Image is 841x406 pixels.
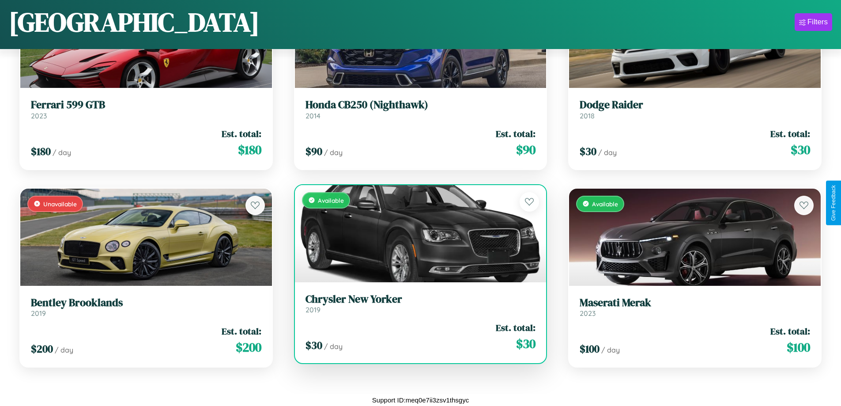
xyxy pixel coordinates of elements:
span: 2019 [305,305,321,314]
button: Filters [795,13,832,31]
span: 2023 [31,111,47,120]
span: $ 90 [516,141,536,159]
span: Available [592,200,618,208]
span: / day [55,345,73,354]
span: 2023 [580,309,596,318]
a: Ferrari 599 GTB2023 [31,99,261,120]
h3: Dodge Raider [580,99,810,111]
span: $ 200 [31,341,53,356]
span: Est. total: [222,325,261,338]
span: 2018 [580,111,595,120]
span: $ 200 [236,338,261,356]
span: Est. total: [770,325,810,338]
span: $ 90 [305,144,322,159]
span: / day [324,148,343,157]
h3: Bentley Brooklands [31,296,261,309]
span: $ 100 [580,341,600,356]
span: $ 180 [238,141,261,159]
span: $ 180 [31,144,51,159]
span: Est. total: [496,321,536,334]
a: Bentley Brooklands2019 [31,296,261,318]
div: Give Feedback [830,185,837,221]
a: Dodge Raider2018 [580,99,810,120]
span: 2019 [31,309,46,318]
span: Unavailable [43,200,77,208]
h3: Ferrari 599 GTB [31,99,261,111]
span: Est. total: [222,127,261,140]
span: $ 100 [787,338,810,356]
span: $ 30 [580,144,596,159]
span: 2014 [305,111,321,120]
span: / day [324,342,343,351]
div: Filters [807,18,828,27]
h3: Honda CB250 (Nighthawk) [305,99,536,111]
a: Chrysler New Yorker2019 [305,293,536,315]
p: Support ID: meq0e7ii3zsv1thsgyc [372,394,469,406]
h3: Maserati Merak [580,296,810,309]
span: $ 30 [791,141,810,159]
span: Est. total: [770,127,810,140]
span: Est. total: [496,127,536,140]
h3: Chrysler New Yorker [305,293,536,306]
a: Maserati Merak2023 [580,296,810,318]
span: / day [53,148,71,157]
a: Honda CB250 (Nighthawk)2014 [305,99,536,120]
span: / day [601,345,620,354]
span: $ 30 [305,338,322,353]
h1: [GEOGRAPHIC_DATA] [9,4,260,40]
span: / day [598,148,617,157]
span: $ 30 [516,335,536,353]
span: Available [318,197,344,204]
